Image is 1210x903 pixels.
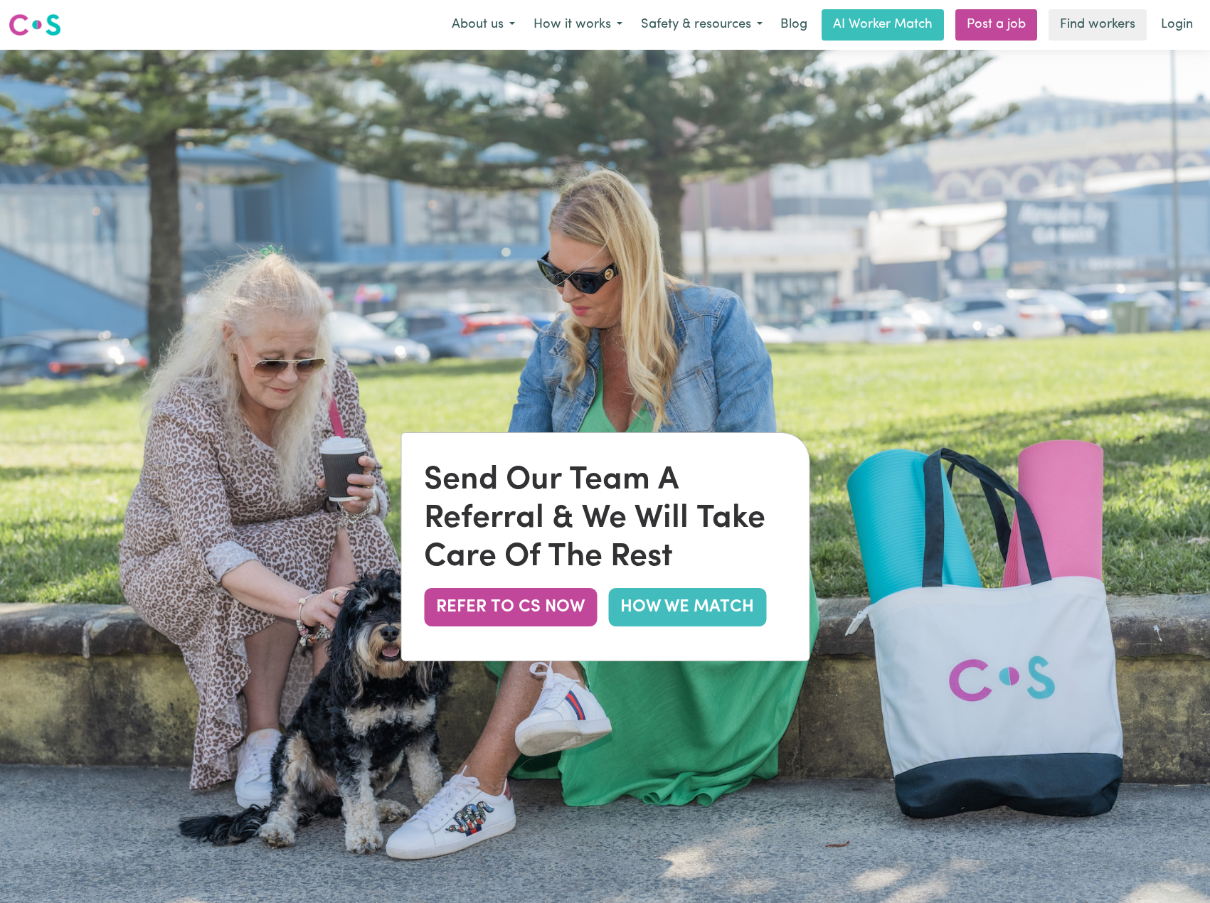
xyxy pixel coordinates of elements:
[9,9,61,41] a: Careseekers logo
[608,588,766,626] a: HOW WE MATCH
[772,9,816,41] a: Blog
[632,10,772,40] button: Safety & resources
[1049,9,1147,41] a: Find workers
[955,9,1037,41] a: Post a job
[1153,846,1199,892] iframe: Button to launch messaging window
[1152,9,1201,41] a: Login
[442,10,524,40] button: About us
[524,10,632,40] button: How it works
[424,588,597,626] button: REFER TO CS NOW
[9,12,61,38] img: Careseekers logo
[424,461,786,577] div: Send Our Team A Referral & We Will Take Care Of The Rest
[822,9,944,41] a: AI Worker Match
